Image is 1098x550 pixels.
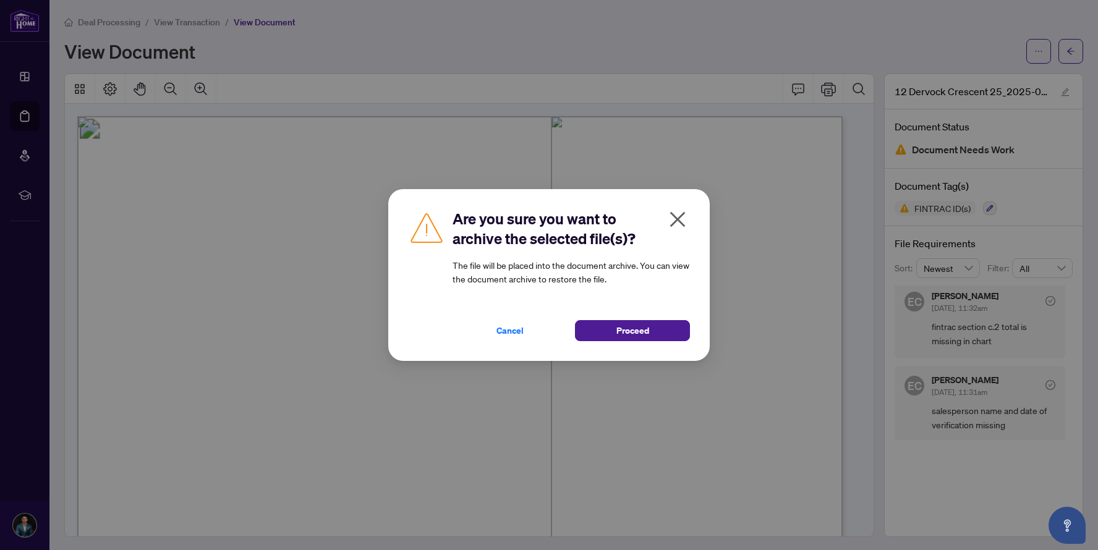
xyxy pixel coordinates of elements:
img: Caution Icon [408,209,445,246]
button: Open asap [1049,507,1086,544]
span: Proceed [616,321,649,341]
span: Cancel [496,321,524,341]
article: The file will be placed into the document archive. You can view the document archive to restore t... [453,258,690,286]
span: close [668,209,687,229]
button: Cancel [453,320,568,341]
button: Proceed [575,320,690,341]
h2: Are you sure you want to archive the selected file(s)? [453,209,690,248]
